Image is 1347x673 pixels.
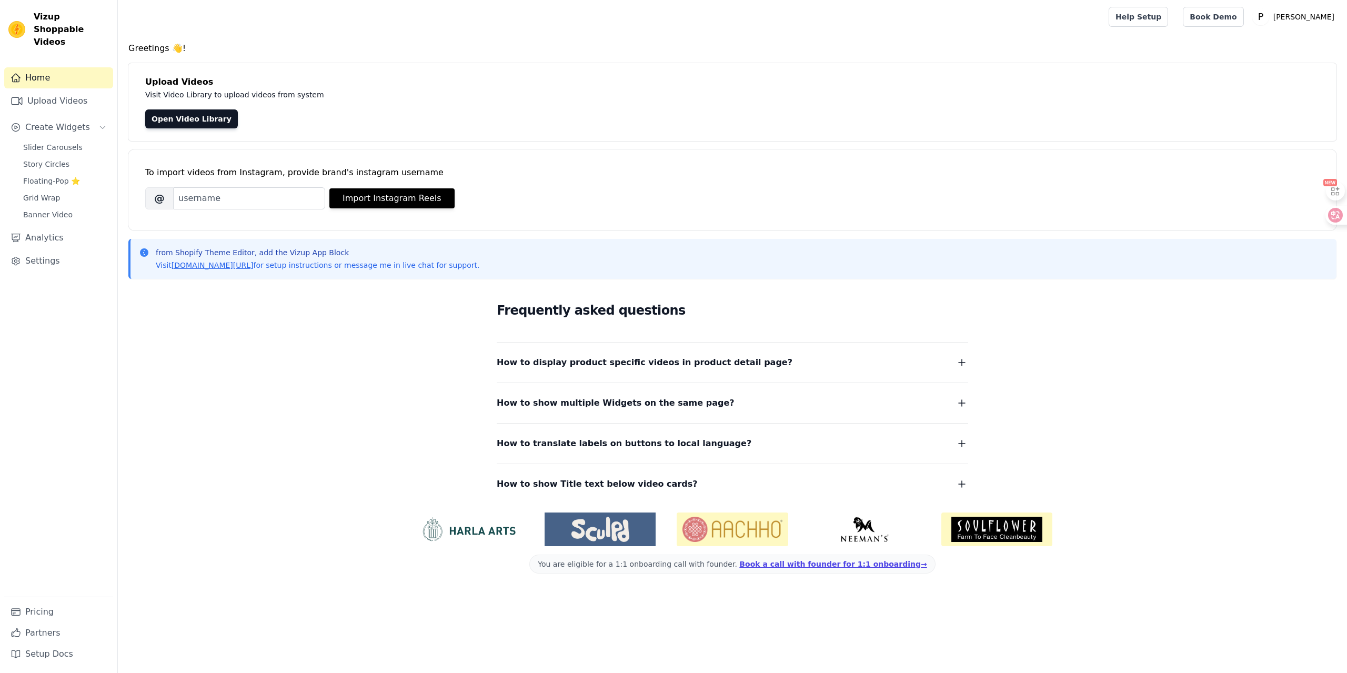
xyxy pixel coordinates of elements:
[4,644,113,665] a: Setup Docs
[413,517,524,542] img: HarlaArts
[23,193,60,203] span: Grid Wrap
[34,11,109,48] span: Vizup Shoppable Videos
[23,176,80,186] span: Floating-Pop ⭐
[17,207,113,222] a: Banner Video
[156,247,479,258] p: from Shopify Theme Editor, add the Vizup App Block
[17,190,113,205] a: Grid Wrap
[25,121,90,134] span: Create Widgets
[497,396,735,410] span: How to show multiple Widgets on the same page?
[329,188,455,208] button: Import Instagram Reels
[497,477,968,491] button: How to show Title text below video cards?
[17,140,113,155] a: Slider Carousels
[172,261,254,269] a: [DOMAIN_NAME][URL]
[23,142,83,153] span: Slider Carousels
[156,260,479,270] p: Visit for setup instructions or message me in live chat for support.
[497,355,968,370] button: How to display product specific videos in product detail page?
[1252,7,1339,26] button: P [PERSON_NAME]
[497,355,792,370] span: How to display product specific videos in product detail page?
[497,396,968,410] button: How to show multiple Widgets on the same page?
[128,42,1336,55] h4: Greetings 👋!
[4,622,113,644] a: Partners
[809,517,920,542] img: Neeman's
[739,560,927,568] a: Book a call with founder for 1:1 onboarding
[497,436,968,451] button: How to translate labels on buttons to local language?
[1258,12,1263,22] text: P
[1109,7,1168,27] a: Help Setup
[941,513,1052,546] img: Soulflower
[1269,7,1339,26] p: [PERSON_NAME]
[677,513,788,546] img: Aachho
[145,187,174,209] span: @
[145,166,1320,179] div: To import videos from Instagram, provide brand's instagram username
[1183,7,1243,27] a: Book Demo
[4,91,113,112] a: Upload Videos
[8,21,25,38] img: Vizup
[4,117,113,138] button: Create Widgets
[23,209,73,220] span: Banner Video
[17,157,113,172] a: Story Circles
[23,159,69,169] span: Story Circles
[4,227,113,248] a: Analytics
[497,477,698,491] span: How to show Title text below video cards?
[4,67,113,88] a: Home
[145,76,1320,88] h4: Upload Videos
[4,250,113,272] a: Settings
[497,436,751,451] span: How to translate labels on buttons to local language?
[145,88,617,101] p: Visit Video Library to upload videos from system
[545,517,656,542] img: Sculpd US
[145,109,238,128] a: Open Video Library
[497,300,968,321] h2: Frequently asked questions
[174,187,325,209] input: username
[4,601,113,622] a: Pricing
[17,174,113,188] a: Floating-Pop ⭐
